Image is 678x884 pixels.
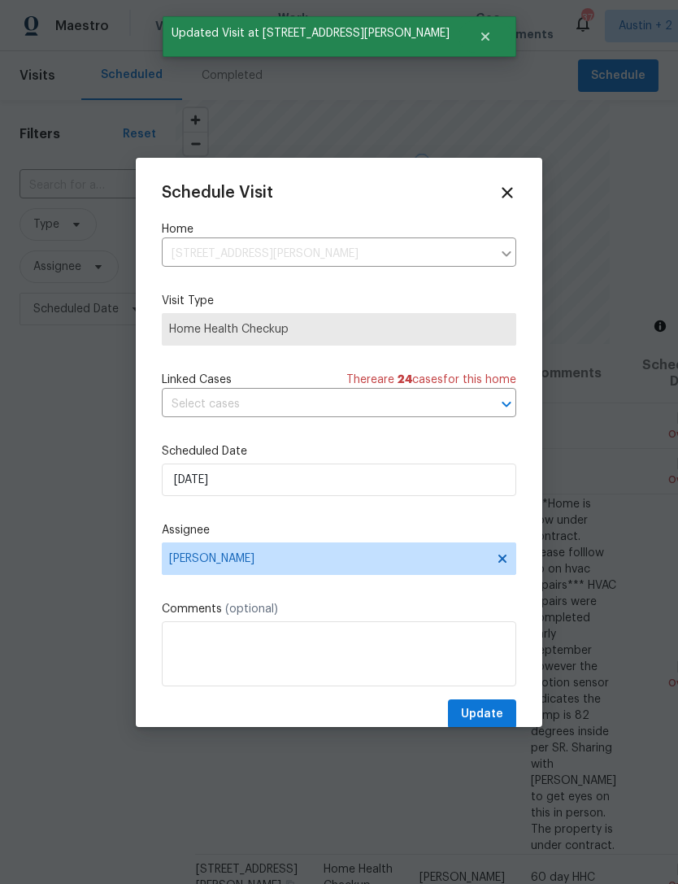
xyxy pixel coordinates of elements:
span: Close [498,184,516,202]
label: Visit Type [162,293,516,309]
span: Update [461,704,503,725]
span: [PERSON_NAME] [169,552,488,565]
span: Updated Visit at [STREET_ADDRESS][PERSON_NAME] [163,16,459,50]
span: Linked Cases [162,372,232,388]
span: (optional) [225,603,278,615]
label: Comments [162,601,516,617]
span: There are case s for this home [346,372,516,388]
button: Update [448,699,516,729]
span: 24 [398,374,412,385]
label: Assignee [162,522,516,538]
input: Enter in an address [162,242,492,267]
input: Select cases [162,392,471,417]
button: Open [495,393,518,416]
label: Scheduled Date [162,443,516,459]
span: Home Health Checkup [169,321,509,337]
span: Schedule Visit [162,185,273,201]
label: Home [162,221,516,237]
input: M/D/YYYY [162,464,516,496]
button: Close [459,20,512,53]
